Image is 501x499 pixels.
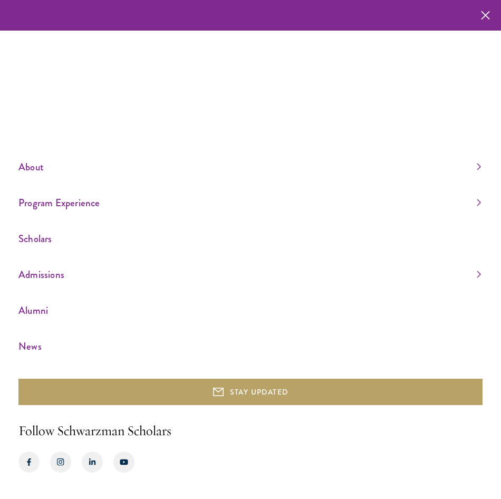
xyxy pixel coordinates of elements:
a: About [18,158,481,176]
a: Scholars [18,230,481,247]
h2: Follow Schwarzman Scholars [18,421,483,441]
button: STAY UPDATED [18,379,483,405]
a: Alumni [18,302,481,319]
a: Program Experience [18,194,481,212]
a: News [18,338,481,355]
a: Admissions [18,266,481,283]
